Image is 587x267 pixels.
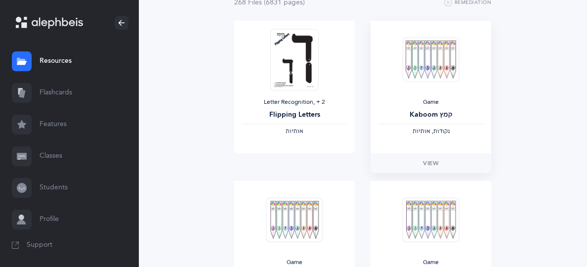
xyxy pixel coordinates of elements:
[266,197,323,242] img: Kaboom_Pasach_thumbnail_1574558764.png
[242,259,347,267] div: Game
[403,197,460,242] img: tzeirei_1566880503.PNG
[270,29,319,90] img: Flipping_Letters_thumbnail_1704143166.png
[378,110,483,120] div: Kaboom קמץ
[27,240,52,250] span: Support
[378,259,483,267] div: Game
[413,128,450,134] span: ‫נקודות, אותיות‬
[403,37,460,82] img: kumatz_1566880374.PNG
[286,128,303,134] span: ‫אותיות‬
[242,98,347,106] div: Letter Recognition‪, + 2‬
[378,98,483,106] div: Game
[242,110,347,120] div: Flipping Letters
[423,159,439,168] span: View
[371,153,491,173] a: View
